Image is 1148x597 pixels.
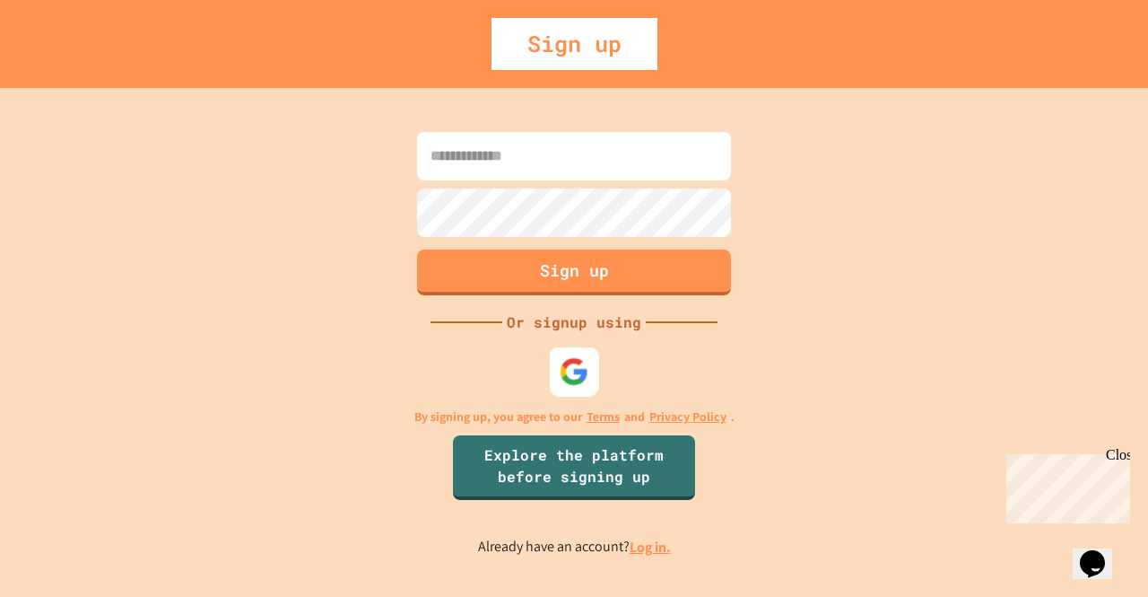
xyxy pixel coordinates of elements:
p: By signing up, you agree to our and . [414,408,735,426]
iframe: chat widget [1073,525,1130,579]
div: Or signup using [502,312,646,333]
div: Chat with us now!Close [7,7,124,114]
p: Already have an account? [478,536,671,558]
a: Log in. [630,538,671,557]
a: Explore the platform before signing up [453,435,695,500]
iframe: chat widget [999,447,1130,523]
div: Sign up [491,18,657,70]
img: google-icon.svg [560,356,589,386]
a: Terms [587,408,620,426]
button: Sign up [417,250,731,295]
a: Privacy Policy [649,408,726,426]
